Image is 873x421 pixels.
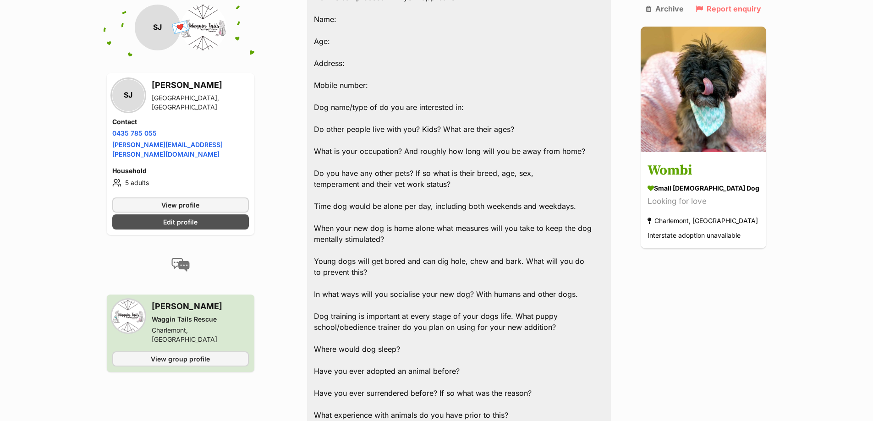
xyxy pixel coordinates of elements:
[646,5,684,13] a: Archive
[112,141,223,158] a: [PERSON_NAME][EMAIL_ADDRESS][PERSON_NAME][DOMAIN_NAME]
[112,351,249,366] a: View group profile
[181,5,226,50] img: Waggin Tails Rescue profile pic
[112,177,249,188] li: 5 adults
[152,93,249,112] div: [GEOGRAPHIC_DATA], [GEOGRAPHIC_DATA]
[648,161,759,181] h3: Wombi
[641,154,766,249] a: Wombi small [DEMOGRAPHIC_DATA] Dog Looking for love Charlemont, [GEOGRAPHIC_DATA] Interstate adop...
[152,300,249,313] h3: [PERSON_NAME]
[161,200,199,210] span: View profile
[152,315,249,324] div: Waggin Tails Rescue
[171,258,190,272] img: conversation-icon-4a6f8262b818ee0b60e3300018af0b2d0b884aa5de6e9bcb8d3d4eeb1a70a7c4.svg
[112,117,249,126] h4: Contact
[648,232,741,240] span: Interstate adoption unavailable
[696,5,761,13] a: Report enquiry
[112,300,144,332] img: Waggin Tails Rescue profile pic
[135,5,181,50] div: SJ
[641,27,766,152] img: Wombi
[170,18,191,38] span: 💌
[648,215,758,227] div: Charlemont, [GEOGRAPHIC_DATA]
[112,129,157,137] a: 0435 785 055
[152,79,249,92] h3: [PERSON_NAME]
[648,196,759,208] div: Looking for love
[112,166,249,175] h4: Household
[151,354,210,364] span: View group profile
[648,184,759,193] div: small [DEMOGRAPHIC_DATA] Dog
[112,197,249,213] a: View profile
[152,326,249,344] div: Charlemont, [GEOGRAPHIC_DATA]
[112,79,144,111] div: SJ
[163,217,198,227] span: Edit profile
[112,214,249,230] a: Edit profile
